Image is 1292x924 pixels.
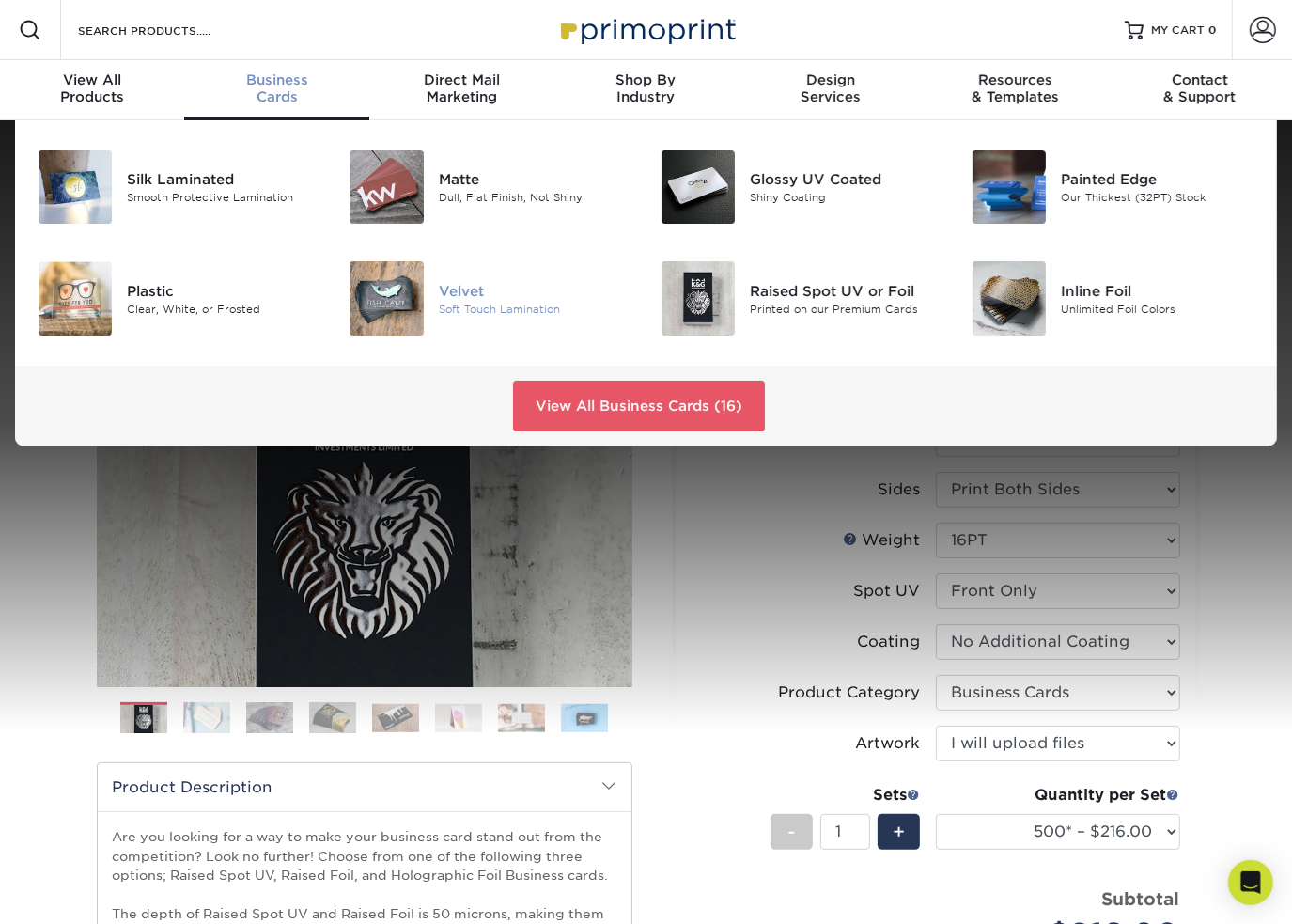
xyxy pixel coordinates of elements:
[739,60,923,120] a: DesignServices
[1108,71,1292,88] span: Contact
[439,190,632,206] div: Dull, Flat Finish, Not Shiny
[76,19,259,41] input: SEARCH PRODUCTS.....
[349,254,631,342] a: Velvet Business Cards Velvet Soft Touch Lamination
[771,784,921,807] div: Sets
[553,71,738,88] span: Shop By
[893,818,905,846] span: +
[661,254,943,342] a: Raised Spot UV or Foil Business Cards Raised Spot UV or Foil Printed on our Premium Cards
[739,71,923,88] span: Design
[1108,60,1292,120] a: Contact& Support
[1061,190,1254,206] div: Our Thickest (32PT) Stock
[513,381,765,431] a: View All Business Cards (16)
[349,143,631,231] a: Matte Business Cards Matte Dull, Flat Finish, Not Shiny
[553,9,740,50] img: Primoprint
[936,784,1180,807] div: Quantity per Set
[923,71,1107,88] span: Resources
[1061,301,1254,317] div: Unlimited Foil Colors
[750,190,943,206] div: Shiny Coating
[369,71,553,88] span: Direct Mail
[972,143,1254,231] a: Painted Edge Business Cards Painted Edge Our Thickest (32PT) Stock
[127,190,320,206] div: Smooth Protective Lamination
[98,763,631,811] h2: Product Description
[38,143,320,231] a: Silk Laminated Business Cards Silk Laminated Smooth Protective Lamination
[39,261,112,335] img: Plastic Business Cards
[972,254,1254,342] a: Inline Foil Business Cards Inline Foil Unlimited Foil Colors
[439,280,632,301] div: Velvet
[661,143,943,231] a: Glossy UV Coated Business Cards Glossy UV Coated Shiny Coating
[38,254,320,342] a: Plastic Business Cards Plastic Clear, White, or Frosted
[923,60,1107,120] a: Resources& Templates
[1102,888,1180,909] strong: Subtotal
[5,867,160,917] iframe: Google Customer Reviews
[1208,23,1217,37] span: 0
[369,60,553,120] a: Direct MailMarketing
[439,169,632,190] div: Matte
[973,261,1046,335] img: Inline Foil Business Cards
[127,169,320,190] div: Silk Laminated
[750,301,943,317] div: Printed on our Premium Cards
[1108,71,1292,105] div: & Support
[369,71,553,105] div: Marketing
[1061,169,1254,190] div: Painted Edge
[553,60,738,120] a: Shop ByIndustry
[439,301,632,317] div: Soft Touch Lamination
[1061,280,1254,301] div: Inline Foil
[184,71,368,88] span: Business
[1151,23,1205,39] span: MY CART
[350,150,423,224] img: Matte Business Cards
[1228,860,1273,905] div: Open Intercom Messenger
[350,261,423,335] img: Velvet Business Cards
[923,71,1107,105] div: & Templates
[787,818,796,846] span: -
[39,150,112,224] img: Silk Laminated Business Cards
[750,169,943,190] div: Glossy UV Coated
[127,301,320,317] div: Clear, White, or Frosted
[662,261,735,335] img: Raised Spot UV or Foil Business Cards
[739,71,923,105] div: Services
[553,71,738,105] div: Industry
[662,150,735,224] img: Glossy UV Coated Business Cards
[750,280,943,301] div: Raised Spot UV or Foil
[184,60,368,120] a: BusinessCards
[856,732,921,755] div: Artwork
[127,280,320,301] div: Plastic
[973,150,1046,224] img: Painted Edge Business Cards
[184,71,368,105] div: Cards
